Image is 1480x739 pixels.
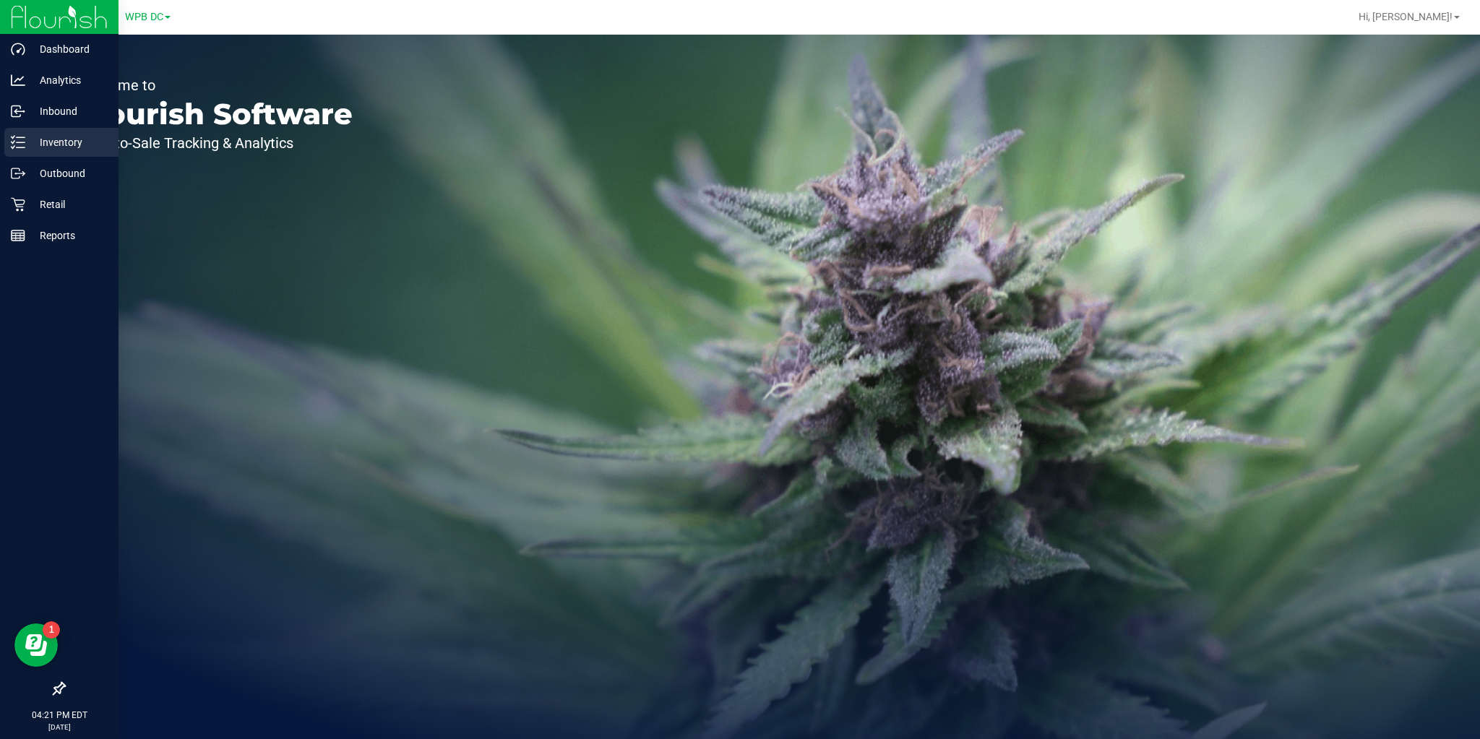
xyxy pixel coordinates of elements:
p: Seed-to-Sale Tracking & Analytics [78,136,353,150]
inline-svg: Analytics [11,73,25,87]
p: Flourish Software [78,100,353,129]
p: Inbound [25,103,112,120]
iframe: Resource center [14,623,58,667]
iframe: Resource center unread badge [43,621,60,639]
p: Outbound [25,165,112,182]
p: Welcome to [78,78,353,92]
inline-svg: Dashboard [11,42,25,56]
inline-svg: Inbound [11,104,25,118]
p: Reports [25,227,112,244]
p: Dashboard [25,40,112,58]
p: 04:21 PM EDT [7,709,112,722]
inline-svg: Retail [11,197,25,212]
span: WPB DC [125,11,163,23]
p: Inventory [25,134,112,151]
inline-svg: Outbound [11,166,25,181]
span: Hi, [PERSON_NAME]! [1359,11,1453,22]
inline-svg: Inventory [11,135,25,150]
inline-svg: Reports [11,228,25,243]
p: Retail [25,196,112,213]
p: [DATE] [7,722,112,732]
p: Analytics [25,72,112,89]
